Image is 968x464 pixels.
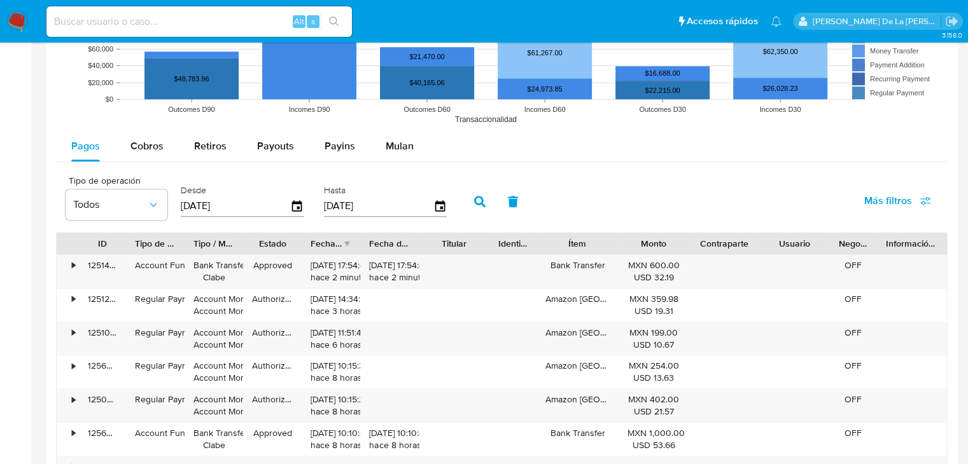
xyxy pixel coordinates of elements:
input: Buscar usuario o caso... [46,13,352,30]
span: s [311,15,315,27]
button: search-icon [321,13,347,31]
span: Accesos rápidos [687,15,758,28]
span: 3.158.0 [941,30,962,40]
p: javier.gutierrez@mercadolibre.com.mx [813,15,941,27]
a: Salir [945,15,958,28]
span: Alt [294,15,304,27]
a: Notificaciones [771,16,782,27]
